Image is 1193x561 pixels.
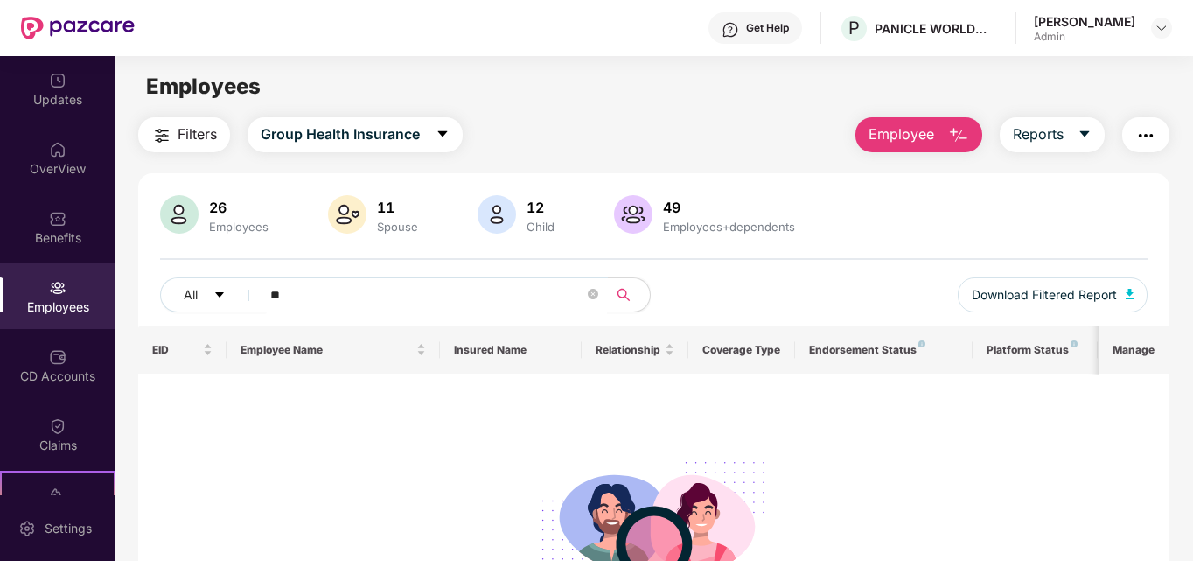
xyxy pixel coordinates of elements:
div: Admin [1034,30,1135,44]
div: Child [523,220,558,234]
div: 12 [523,199,558,216]
button: search [607,277,651,312]
div: Spouse [373,220,422,234]
img: svg+xml;base64,PHN2ZyBpZD0iQ0RfQWNjb3VudHMiIGRhdGEtbmFtZT0iQ0QgQWNjb3VudHMiIHhtbG5zPSJodHRwOi8vd3... [49,348,66,366]
span: Employees [146,74,261,99]
img: svg+xml;base64,PHN2ZyB4bWxucz0iaHR0cDovL3d3dy53My5vcmcvMjAwMC9zdmciIHdpZHRoPSIyNCIgaGVpZ2h0PSIyNC... [151,125,172,146]
button: Reportscaret-down [1000,117,1105,152]
img: svg+xml;base64,PHN2ZyBpZD0iRHJvcGRvd24tMzJ4MzIiIHhtbG5zPSJodHRwOi8vd3d3LnczLm9yZy8yMDAwL3N2ZyIgd2... [1155,21,1169,35]
button: Allcaret-down [160,277,267,312]
img: svg+xml;base64,PHN2ZyBpZD0iQmVuZWZpdHMiIHhtbG5zPSJodHRwOi8vd3d3LnczLm9yZy8yMDAwL3N2ZyIgd2lkdGg9Ij... [49,210,66,228]
img: svg+xml;base64,PHN2ZyB4bWxucz0iaHR0cDovL3d3dy53My5vcmcvMjAwMC9zdmciIHhtbG5zOnhsaW5rPSJodHRwOi8vd3... [614,195,652,234]
th: Coverage Type [688,326,795,374]
div: Endorsement Status [809,343,959,357]
img: svg+xml;base64,PHN2ZyB4bWxucz0iaHR0cDovL3d3dy53My5vcmcvMjAwMC9zdmciIHdpZHRoPSIyMSIgaGVpZ2h0PSIyMC... [49,487,66,504]
span: Relationship [596,343,661,357]
span: Employee Name [241,343,413,357]
img: svg+xml;base64,PHN2ZyB4bWxucz0iaHR0cDovL3d3dy53My5vcmcvMjAwMC9zdmciIHhtbG5zOnhsaW5rPSJodHRwOi8vd3... [478,195,516,234]
div: Get Help [746,21,789,35]
span: search [607,288,641,302]
div: Employees+dependents [659,220,799,234]
img: svg+xml;base64,PHN2ZyBpZD0iU2V0dGluZy0yMHgyMCIgeG1sbnM9Imh0dHA6Ly93d3cudzMub3JnLzIwMDAvc3ZnIiB3aW... [18,520,36,537]
span: EID [152,343,200,357]
span: Download Filtered Report [972,285,1117,305]
span: Employee [869,123,934,145]
span: Reports [1013,123,1064,145]
button: Group Health Insurancecaret-down [248,117,463,152]
span: caret-down [436,127,450,143]
th: Insured Name [440,326,583,374]
img: svg+xml;base64,PHN2ZyB4bWxucz0iaHR0cDovL3d3dy53My5vcmcvMjAwMC9zdmciIHhtbG5zOnhsaW5rPSJodHRwOi8vd3... [948,125,969,146]
button: Download Filtered Report [958,277,1148,312]
div: Platform Status [987,343,1083,357]
th: EID [138,326,227,374]
span: P [848,18,860,39]
div: [PERSON_NAME] [1034,13,1135,30]
img: svg+xml;base64,PHN2ZyB4bWxucz0iaHR0cDovL3d3dy53My5vcmcvMjAwMC9zdmciIHhtbG5zOnhsaW5rPSJodHRwOi8vd3... [160,195,199,234]
span: caret-down [213,289,226,303]
th: Relationship [582,326,688,374]
button: Employee [855,117,982,152]
div: 11 [373,199,422,216]
img: svg+xml;base64,PHN2ZyBpZD0iVXBkYXRlZCIgeG1sbnM9Imh0dHA6Ly93d3cudzMub3JnLzIwMDAvc3ZnIiB3aWR0aD0iMj... [49,72,66,89]
img: svg+xml;base64,PHN2ZyBpZD0iSG9tZSIgeG1sbnM9Imh0dHA6Ly93d3cudzMub3JnLzIwMDAvc3ZnIiB3aWR0aD0iMjAiIG... [49,141,66,158]
th: Manage [1099,326,1169,374]
span: All [184,285,198,305]
span: close-circle [588,289,598,299]
div: Settings [39,520,97,537]
img: svg+xml;base64,PHN2ZyBpZD0iSGVscC0zMngzMiIgeG1sbnM9Imh0dHA6Ly93d3cudzMub3JnLzIwMDAvc3ZnIiB3aWR0aD... [722,21,739,39]
img: svg+xml;base64,PHN2ZyB4bWxucz0iaHR0cDovL3d3dy53My5vcmcvMjAwMC9zdmciIHhtbG5zOnhsaW5rPSJodHRwOi8vd3... [1126,289,1134,299]
img: svg+xml;base64,PHN2ZyB4bWxucz0iaHR0cDovL3d3dy53My5vcmcvMjAwMC9zdmciIHdpZHRoPSI4IiBoZWlnaHQ9IjgiIH... [918,340,925,347]
th: Employee Name [227,326,440,374]
img: svg+xml;base64,PHN2ZyB4bWxucz0iaHR0cDovL3d3dy53My5vcmcvMjAwMC9zdmciIHdpZHRoPSI4IiBoZWlnaHQ9IjgiIH... [1071,340,1078,347]
img: New Pazcare Logo [21,17,135,39]
span: Filters [178,123,217,145]
div: 49 [659,199,799,216]
img: svg+xml;base64,PHN2ZyB4bWxucz0iaHR0cDovL3d3dy53My5vcmcvMjAwMC9zdmciIHdpZHRoPSIyNCIgaGVpZ2h0PSIyNC... [1135,125,1156,146]
div: Employees [206,220,272,234]
div: 26 [206,199,272,216]
span: close-circle [588,287,598,304]
div: PANICLE WORLDWIDE PRIVATE LIMITED [875,20,997,37]
img: svg+xml;base64,PHN2ZyBpZD0iQ2xhaW0iIHhtbG5zPSJodHRwOi8vd3d3LnczLm9yZy8yMDAwL3N2ZyIgd2lkdGg9IjIwIi... [49,417,66,435]
img: svg+xml;base64,PHN2ZyBpZD0iRW1wbG95ZWVzIiB4bWxucz0iaHR0cDovL3d3dy53My5vcmcvMjAwMC9zdmciIHdpZHRoPS... [49,279,66,297]
img: svg+xml;base64,PHN2ZyB4bWxucz0iaHR0cDovL3d3dy53My5vcmcvMjAwMC9zdmciIHhtbG5zOnhsaW5rPSJodHRwOi8vd3... [328,195,366,234]
span: Group Health Insurance [261,123,420,145]
button: Filters [138,117,230,152]
span: caret-down [1078,127,1092,143]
